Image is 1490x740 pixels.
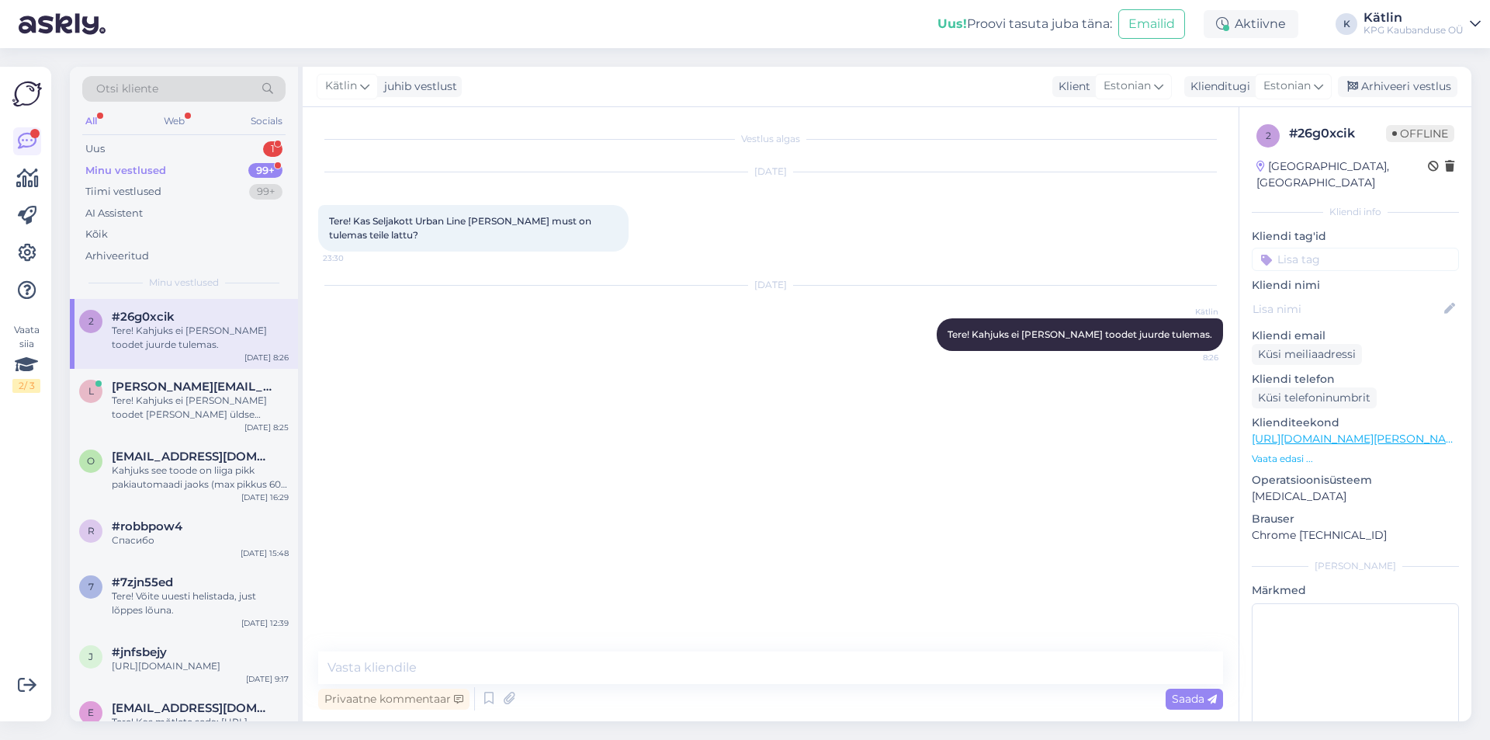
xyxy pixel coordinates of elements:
[1252,559,1459,573] div: [PERSON_NAME]
[88,707,94,718] span: e
[1256,158,1428,191] div: [GEOGRAPHIC_DATA], [GEOGRAPHIC_DATA]
[88,385,94,397] span: l
[96,81,158,97] span: Otsi kliente
[87,455,95,467] span: o
[318,132,1223,146] div: Vestlus algas
[112,324,289,352] div: Tere! Kahjuks ei [PERSON_NAME] toodet juurde tulemas.
[249,184,282,200] div: 99+
[937,16,967,31] b: Uus!
[329,215,594,241] span: Tere! Kas Seljakott Urban Line [PERSON_NAME] must on tulemas teile lattu?
[1364,12,1481,36] a: KätlinKPG Kaubanduse OÜ
[937,15,1112,33] div: Proovi tasuta juba täna:
[241,547,289,559] div: [DATE] 15:48
[85,248,149,264] div: Arhiveeritud
[1252,371,1459,387] p: Kliendi telefon
[112,310,175,324] span: #26g0xcik
[112,533,289,547] div: Спасибо
[244,422,289,433] div: [DATE] 8:25
[244,352,289,363] div: [DATE] 8:26
[378,78,457,95] div: juhib vestlust
[1252,415,1459,431] p: Klienditeekond
[112,394,289,422] div: Tere! Kahjuks ei [PERSON_NAME] toodet [PERSON_NAME] üldse saadaval.
[1252,328,1459,344] p: Kliendi email
[12,79,42,109] img: Askly Logo
[1252,387,1377,408] div: Küsi telefoninumbrit
[325,78,357,95] span: Kätlin
[112,575,173,589] span: #7zjn55ed
[88,315,94,327] span: 2
[241,617,289,629] div: [DATE] 12:39
[1364,24,1464,36] div: KPG Kaubanduse OÜ
[1160,306,1218,318] span: Kätlin
[318,165,1223,179] div: [DATE]
[1252,248,1459,271] input: Lisa tag
[85,206,143,221] div: AI Assistent
[88,525,95,537] span: r
[85,141,105,157] div: Uus
[85,163,166,179] div: Minu vestlused
[112,701,273,715] span: enelakasetonna1@gmail.com
[112,380,273,394] span: lauri.pau@if.ee
[1052,78,1090,95] div: Klient
[112,589,289,617] div: Tere! Võite uuesti helistada, just lõppes lõuna.
[323,252,381,264] span: 23:30
[1253,301,1441,318] input: Lisa nimi
[82,111,100,131] div: All
[112,464,289,492] div: Kahjuks see toode on liiga pikk pakiautomaadi jaoks (max pikkus 60 cm), seetõttu ei olegi teil pa...
[1252,527,1459,544] p: Chrome [TECHNICAL_ID]
[1252,205,1459,219] div: Kliendi info
[248,111,286,131] div: Socials
[1289,124,1386,143] div: # 26g0xcik
[1204,10,1298,38] div: Aktiivne
[318,689,470,710] div: Privaatne kommentaar
[1252,344,1362,365] div: Küsi meiliaadressi
[948,328,1212,340] span: Tere! Kahjuks ei [PERSON_NAME] toodet juurde tulemas.
[85,184,161,200] div: Tiimi vestlused
[241,492,289,503] div: [DATE] 16:29
[1104,78,1151,95] span: Estonian
[263,141,282,157] div: 1
[246,673,289,685] div: [DATE] 9:17
[1118,9,1185,39] button: Emailid
[1252,228,1459,245] p: Kliendi tag'id
[112,450,273,464] span: oispuu.sirje@gmail.com
[1252,277,1459,294] p: Kliendi nimi
[88,581,94,592] span: 7
[1252,472,1459,488] p: Operatsioonisüsteem
[1266,130,1271,141] span: 2
[88,651,93,662] span: j
[1252,452,1459,466] p: Vaata edasi ...
[112,519,182,533] span: #robbpow4
[1252,432,1466,446] a: [URL][DOMAIN_NAME][PERSON_NAME]
[318,278,1223,292] div: [DATE]
[1364,12,1464,24] div: Kätlin
[1160,352,1218,363] span: 8:26
[12,323,40,393] div: Vaata siia
[1386,125,1454,142] span: Offline
[1184,78,1250,95] div: Klienditugi
[112,659,289,673] div: [URL][DOMAIN_NAME]
[1252,582,1459,599] p: Märkmed
[1252,488,1459,505] p: [MEDICAL_DATA]
[1252,511,1459,527] p: Brauser
[149,276,219,290] span: Minu vestlused
[12,379,40,393] div: 2 / 3
[112,645,167,659] span: #jnfsbejy
[161,111,188,131] div: Web
[1338,76,1457,97] div: Arhiveeri vestlus
[85,227,108,242] div: Kõik
[1336,13,1357,35] div: K
[1263,78,1311,95] span: Estonian
[248,163,282,179] div: 99+
[1172,692,1217,706] span: Saada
